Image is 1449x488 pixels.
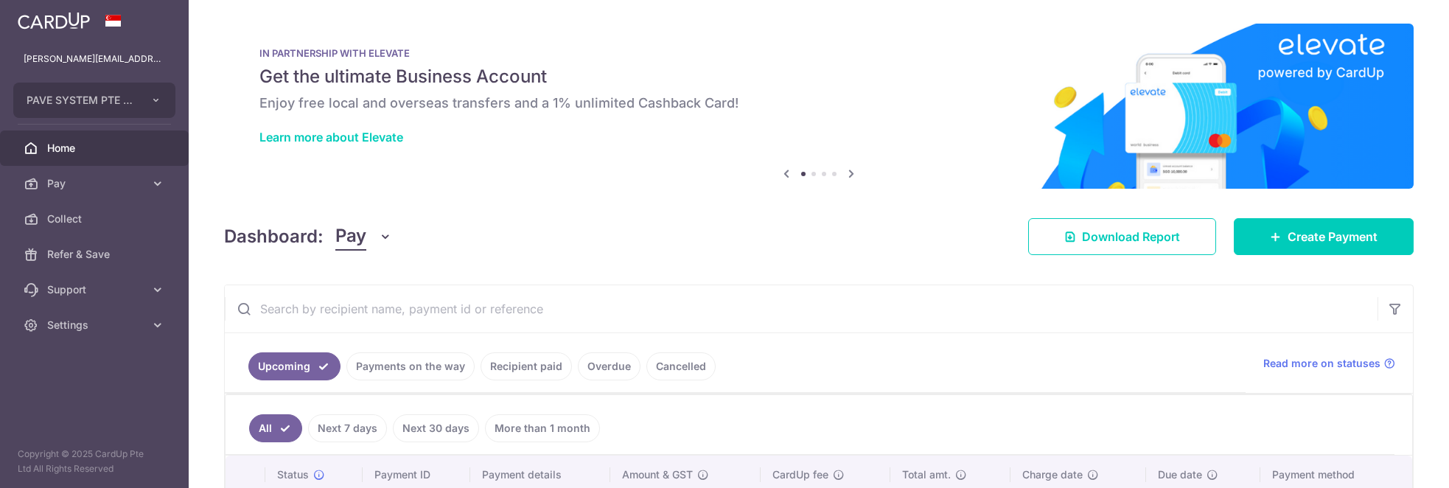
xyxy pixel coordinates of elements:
span: Total amt. [902,467,951,482]
span: PAVE SYSTEM PTE LTD [27,93,136,108]
span: Pay [47,176,144,191]
a: Cancelled [646,352,716,380]
a: More than 1 month [485,414,600,442]
img: CardUp [18,12,90,29]
p: [PERSON_NAME][EMAIL_ADDRESS][DOMAIN_NAME] [24,52,165,66]
a: Download Report [1028,218,1216,255]
span: Read more on statuses [1263,356,1380,371]
button: PAVE SYSTEM PTE LTD [13,83,175,118]
span: Download Report [1082,228,1180,245]
a: Read more on statuses [1263,356,1395,371]
h4: Dashboard: [224,223,324,250]
span: Charge date [1022,467,1083,482]
input: Search by recipient name, payment id or reference [225,285,1378,332]
a: Upcoming [248,352,341,380]
span: Refer & Save [47,247,144,262]
span: Status [277,467,309,482]
p: IN PARTNERSHIP WITH ELEVATE [259,47,1378,59]
span: Pay [335,223,366,251]
span: Due date [1158,467,1202,482]
a: Next 30 days [393,414,479,442]
a: Payments on the way [346,352,475,380]
a: Recipient paid [481,352,572,380]
span: Create Payment [1288,228,1378,245]
span: Home [47,141,144,156]
button: Pay [335,223,392,251]
a: Overdue [578,352,640,380]
span: CardUp fee [772,467,828,482]
a: Learn more about Elevate [259,130,403,144]
a: All [249,414,302,442]
span: Settings [47,318,144,332]
img: Renovation banner [224,24,1414,189]
span: Amount & GST [622,467,693,482]
a: Next 7 days [308,414,387,442]
h6: Enjoy free local and overseas transfers and a 1% unlimited Cashback Card! [259,94,1378,112]
a: Create Payment [1234,218,1414,255]
span: Collect [47,212,144,226]
h5: Get the ultimate Business Account [259,65,1378,88]
span: Support [47,282,144,297]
